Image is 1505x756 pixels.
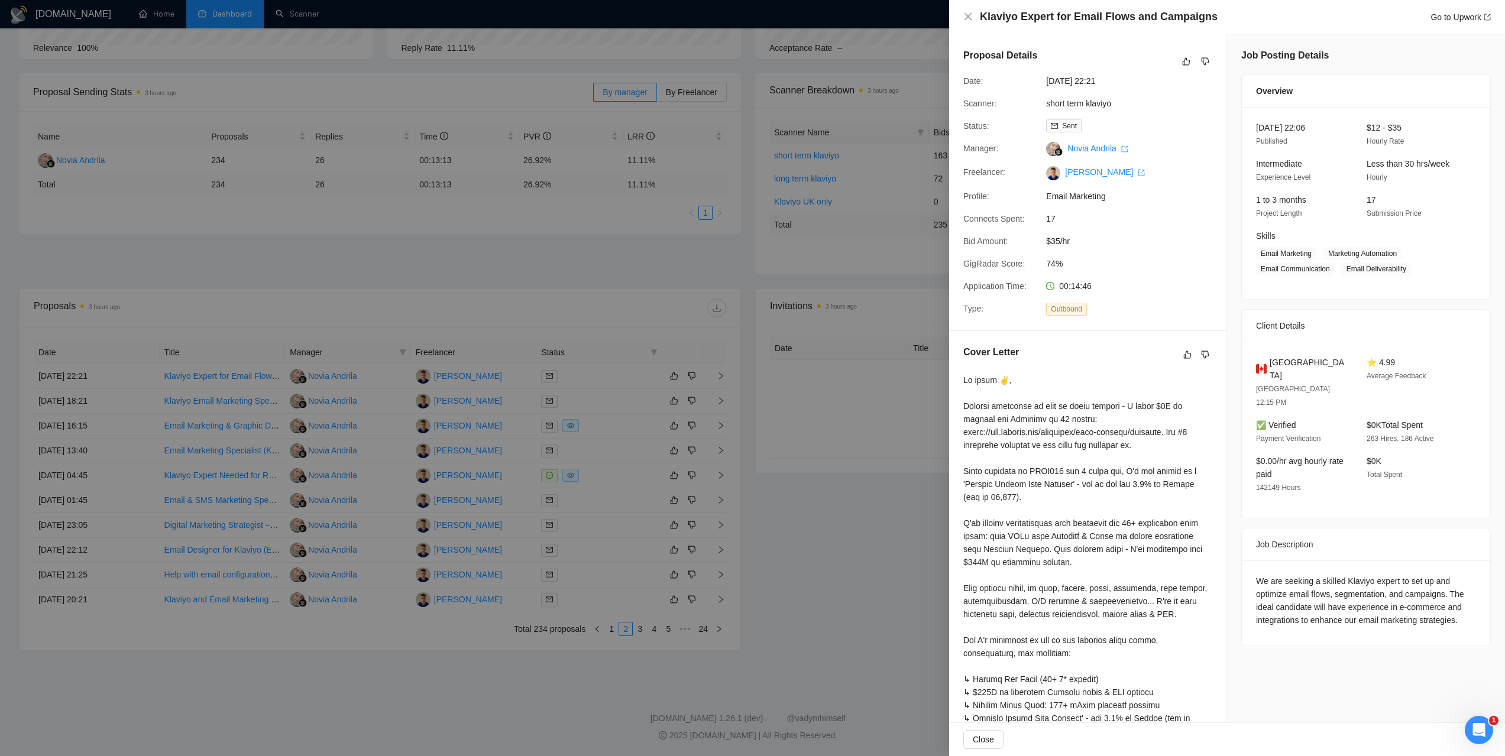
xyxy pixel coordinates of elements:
span: Email Marketing [1256,247,1316,260]
span: Project Length [1256,209,1302,218]
img: 🇨🇦 [1256,362,1267,375]
span: Status: [963,121,989,131]
span: Close [973,733,994,746]
span: Sent [1062,122,1077,130]
span: clock-circle [1046,282,1054,290]
span: [DATE] 22:21 [1046,74,1224,87]
span: 1 to 3 months [1256,195,1306,205]
span: $12 - $35 [1367,123,1402,132]
div: Job Description [1256,528,1476,560]
span: Manager: [963,144,998,153]
span: Application Time: [963,281,1027,291]
span: Submission Price [1367,209,1422,218]
span: dislike [1201,57,1209,66]
img: gigradar-bm.png [1054,148,1063,156]
span: 00:14:46 [1059,281,1092,291]
span: Payment Verification [1256,434,1320,443]
div: Client Details [1256,310,1476,342]
span: like [1183,350,1192,359]
span: [GEOGRAPHIC_DATA] 12:15 PM [1256,385,1330,407]
span: Email Marketing [1046,190,1224,203]
span: Average Feedback [1367,372,1426,380]
span: like [1182,57,1190,66]
span: ⭐ 4.99 [1367,358,1395,367]
button: like [1179,54,1193,69]
span: export [1121,145,1128,153]
span: Outbound [1046,303,1087,316]
span: Less than 30 hrs/week [1367,159,1449,168]
span: Type: [963,304,983,313]
span: GigRadar Score: [963,259,1025,268]
span: Published [1256,137,1287,145]
span: Skills [1256,231,1276,241]
a: Go to Upworkexport [1430,12,1491,22]
button: like [1180,348,1195,362]
a: short term klaviyo [1046,99,1111,108]
a: Novia Andrila export [1067,144,1128,153]
span: Email Deliverability [1342,262,1411,275]
span: Hourly [1367,173,1387,181]
iframe: Intercom live chat [1465,716,1493,744]
span: mail [1051,122,1058,129]
img: c1QdgSggwzLOCj4VMLUmdldZG2BMKv4kQuaDFY_IMJOuCnjiRkXP5koDfk3ja-ewAB [1046,166,1060,180]
h5: Proposal Details [963,48,1037,63]
span: $0.00/hr avg hourly rate paid [1256,456,1344,479]
button: Close [963,730,1004,749]
span: export [1484,14,1491,21]
span: Intermediate [1256,159,1302,168]
span: $0K [1367,456,1381,466]
h4: Klaviyo Expert for Email Flows and Campaigns [980,9,1218,24]
span: $35/hr [1046,235,1224,248]
span: 74% [1046,257,1224,270]
span: Experience Level [1256,173,1310,181]
button: dislike [1198,54,1212,69]
span: Profile: [963,192,989,201]
span: dislike [1201,350,1209,359]
span: 142149 Hours [1256,484,1300,492]
span: [DATE] 22:06 [1256,123,1305,132]
span: Hourly Rate [1367,137,1404,145]
span: Date: [963,76,983,86]
button: dislike [1198,348,1212,362]
span: Total Spent [1367,471,1402,479]
span: [GEOGRAPHIC_DATA] [1270,356,1348,382]
button: Close [963,12,973,22]
span: ✅ Verified [1256,420,1296,430]
span: export [1138,169,1145,176]
a: [PERSON_NAME] export [1065,167,1145,177]
span: Scanner: [963,99,996,108]
span: 17 [1046,212,1224,225]
h5: Cover Letter [963,345,1019,359]
span: Marketing Automation [1323,247,1402,260]
span: 1 [1489,716,1498,725]
span: Overview [1256,85,1293,98]
h5: Job Posting Details [1241,48,1329,63]
span: Email Communication [1256,262,1335,275]
span: Connects Spent: [963,214,1025,223]
div: We are seeking a skilled Klaviyo expert to set up and optimize email flows, segmentation, and cam... [1256,575,1476,627]
span: close [963,12,973,21]
span: 17 [1367,195,1376,205]
span: $0K Total Spent [1367,420,1423,430]
span: 263 Hires, 186 Active [1367,434,1433,443]
span: Freelancer: [963,167,1005,177]
span: Bid Amount: [963,236,1008,246]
